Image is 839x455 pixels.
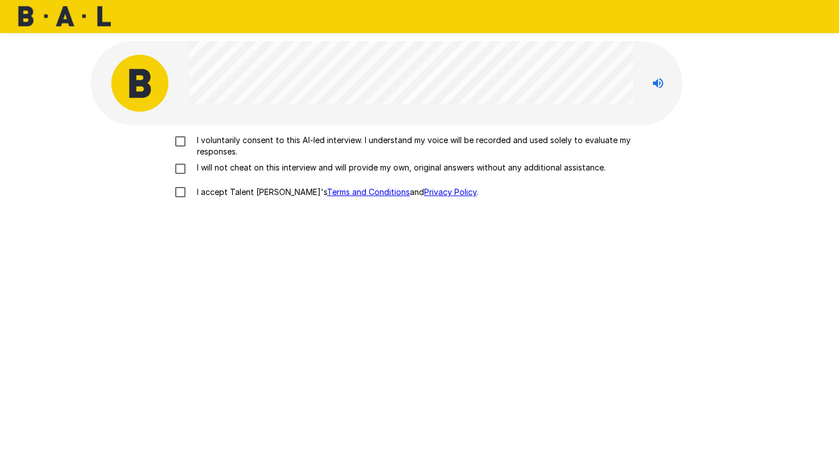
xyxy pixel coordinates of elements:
[192,162,606,173] p: I will not cheat on this interview and will provide my own, original answers without any addition...
[111,55,168,112] img: bal_avatar.png
[327,187,410,197] a: Terms and Conditions
[192,186,478,198] p: I accept Talent [PERSON_NAME]'s and .
[424,187,477,197] a: Privacy Policy
[192,135,671,157] p: I voluntarily consent to this AI-led interview. I understand my voice will be recorded and used s...
[647,72,669,95] button: Stop reading questions aloud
